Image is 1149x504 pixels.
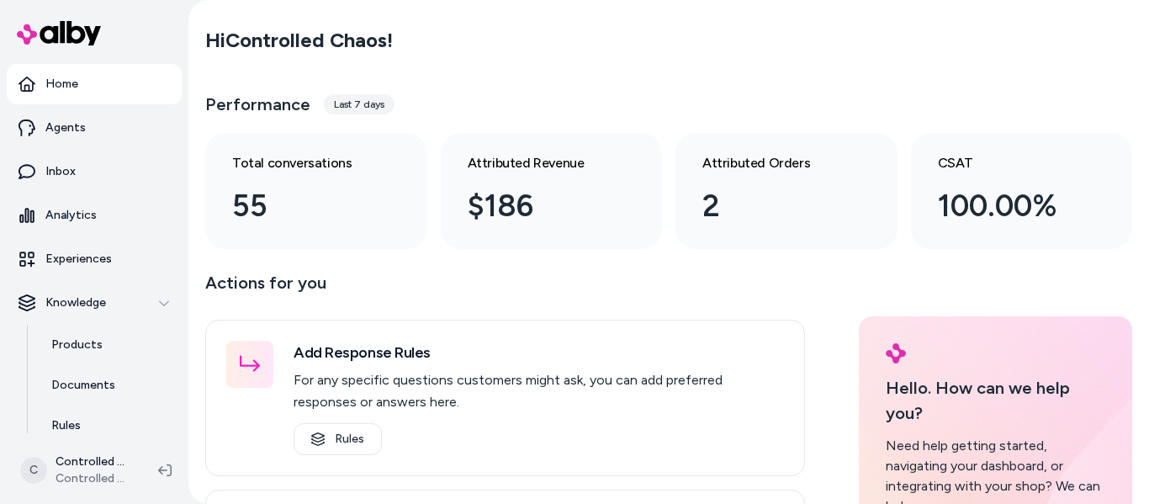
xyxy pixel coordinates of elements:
a: Rules [34,406,182,446]
p: Actions for you [205,269,805,310]
h3: Add Response Rules [294,341,784,364]
a: CSAT 100.00% [911,133,1133,249]
a: Products [34,325,182,365]
a: Inbox [7,151,182,192]
a: Attributed Revenue $186 [441,133,663,249]
p: Inbox [45,163,76,180]
div: $186 [468,183,609,229]
a: Experiences [7,239,182,279]
a: Attributed Orders 2 [675,133,897,249]
div: 55 [232,183,373,229]
p: Documents [51,377,115,394]
a: Rules [294,423,382,455]
p: Experiences [45,251,112,268]
p: Home [45,76,78,93]
a: Total conversations 55 [205,133,427,249]
button: Knowledge [7,283,182,323]
p: Analytics [45,207,97,224]
img: alby Logo [17,21,101,45]
h2: Hi Controlled Chaos ! [205,28,393,53]
p: Hello. How can we help you? [886,375,1105,426]
span: Controlled Chaos [56,470,131,487]
h3: Attributed Revenue [468,153,609,173]
p: For any specific questions customers might ask, you can add preferred responses or answers here. [294,369,784,413]
p: Knowledge [45,294,106,311]
button: CControlled Chaos ShopifyControlled Chaos [10,443,145,497]
div: 2 [702,183,844,229]
a: Home [7,64,182,104]
a: Documents [34,365,182,406]
div: Last 7 days [324,94,394,114]
h3: Attributed Orders [702,153,844,173]
span: C [20,457,47,484]
img: alby Logo [886,343,906,363]
a: Agents [7,108,182,148]
a: Analytics [7,195,182,236]
p: Controlled Chaos Shopify [56,454,131,470]
div: 100.00% [938,183,1079,229]
h3: Total conversations [232,153,373,173]
h3: Performance [205,93,310,116]
p: Agents [45,119,86,136]
p: Rules [51,417,81,434]
h3: CSAT [938,153,1079,173]
p: Products [51,337,103,353]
